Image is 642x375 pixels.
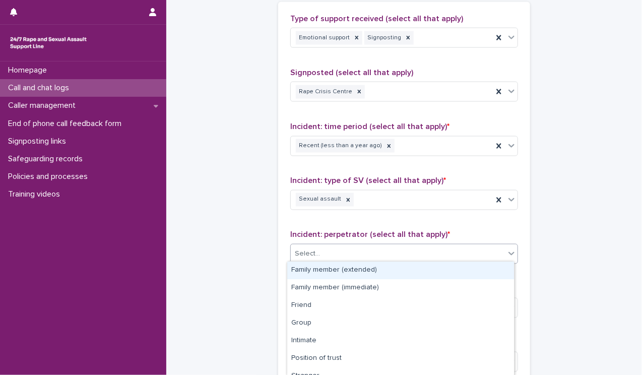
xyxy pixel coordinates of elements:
[296,31,351,45] div: Emotional support
[287,262,514,279] div: Family member (extended)
[287,332,514,350] div: Intimate
[4,119,130,129] p: End of phone call feedback form
[4,101,84,110] p: Caller management
[295,249,320,260] div: Select...
[8,33,89,53] img: rhQMoQhaT3yELyF149Cw
[4,172,96,181] p: Policies and processes
[296,139,383,153] div: Recent (less than a year ago)
[296,85,354,99] div: Rape Crisis Centre
[287,279,514,297] div: Family member (immediate)
[4,154,91,164] p: Safeguarding records
[290,69,413,77] span: Signposted (select all that apply)
[4,137,74,146] p: Signposting links
[296,193,343,207] div: Sexual assault
[290,231,450,239] span: Incident: perpetrator (select all that apply)
[290,122,450,131] span: Incident: time period (select all that apply)
[290,15,463,23] span: Type of support received (select all that apply)
[4,190,68,199] p: Training videos
[287,315,514,332] div: Group
[290,177,446,185] span: Incident: type of SV (select all that apply)
[287,297,514,315] div: Friend
[4,83,77,93] p: Call and chat logs
[364,31,403,45] div: Signposting
[4,66,55,75] p: Homepage
[287,350,514,367] div: Position of trust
